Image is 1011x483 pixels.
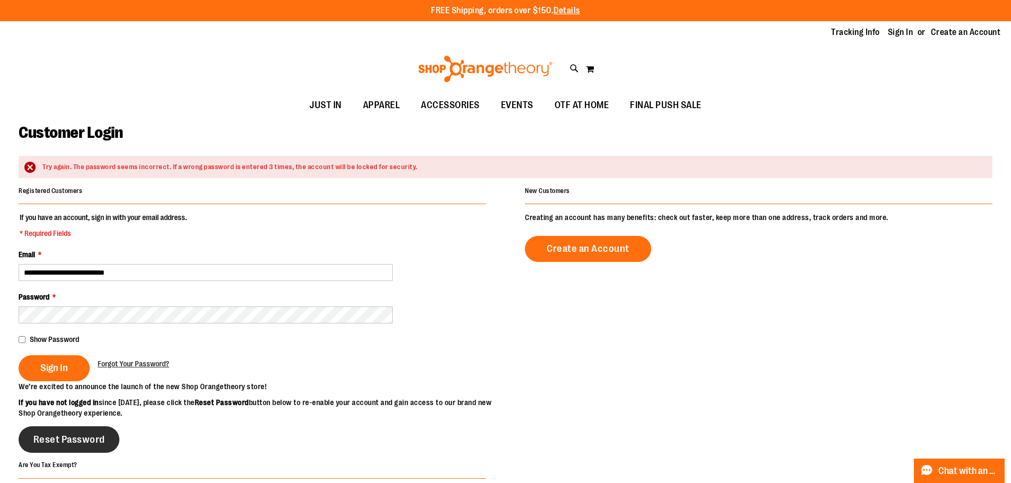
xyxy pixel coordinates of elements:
a: ACCESSORIES [410,93,490,118]
span: Reset Password [33,434,105,445]
a: Sign In [888,27,913,38]
span: Sign In [40,362,68,374]
button: Sign In [19,355,90,381]
a: Details [554,6,580,15]
span: Password [19,293,49,301]
span: APPAREL [363,93,400,117]
p: We’re excited to announce the launch of the new Shop Orangetheory store! [19,381,506,392]
a: Create an Account [931,27,1001,38]
span: FINAL PUSH SALE [630,93,702,117]
span: Chat with an Expert [938,466,998,476]
img: Shop Orangetheory [417,56,554,82]
span: OTF AT HOME [555,93,609,117]
span: EVENTS [501,93,533,117]
a: JUST IN [299,93,352,118]
a: OTF AT HOME [544,93,620,118]
strong: Are You Tax Exempt? [19,461,77,469]
a: APPAREL [352,93,411,118]
span: * Required Fields [20,228,187,239]
strong: If you have not logged in [19,398,99,407]
p: Creating an account has many benefits: check out faster, keep more than one address, track orders... [525,212,992,223]
button: Chat with an Expert [914,459,1005,483]
strong: Registered Customers [19,187,82,195]
a: Forgot Your Password? [98,358,169,369]
div: Try again. The password seems incorrect. If a wrong password is entered 3 times, the account will... [42,162,982,172]
strong: Reset Password [195,398,249,407]
span: Email [19,250,35,259]
span: ACCESSORIES [421,93,480,117]
p: FREE Shipping, orders over $150. [431,5,580,17]
a: EVENTS [490,93,544,118]
a: Create an Account [525,236,651,262]
a: Reset Password [19,426,119,453]
legend: If you have an account, sign in with your email address. [19,212,188,239]
p: since [DATE], please click the button below to re-enable your account and gain access to our bran... [19,397,506,418]
span: Customer Login [19,124,123,142]
a: FINAL PUSH SALE [619,93,712,118]
span: JUST IN [309,93,342,117]
strong: New Customers [525,187,570,195]
a: Tracking Info [831,27,880,38]
span: Create an Account [547,243,629,254]
span: Forgot Your Password? [98,359,169,368]
span: Show Password [30,335,79,344]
